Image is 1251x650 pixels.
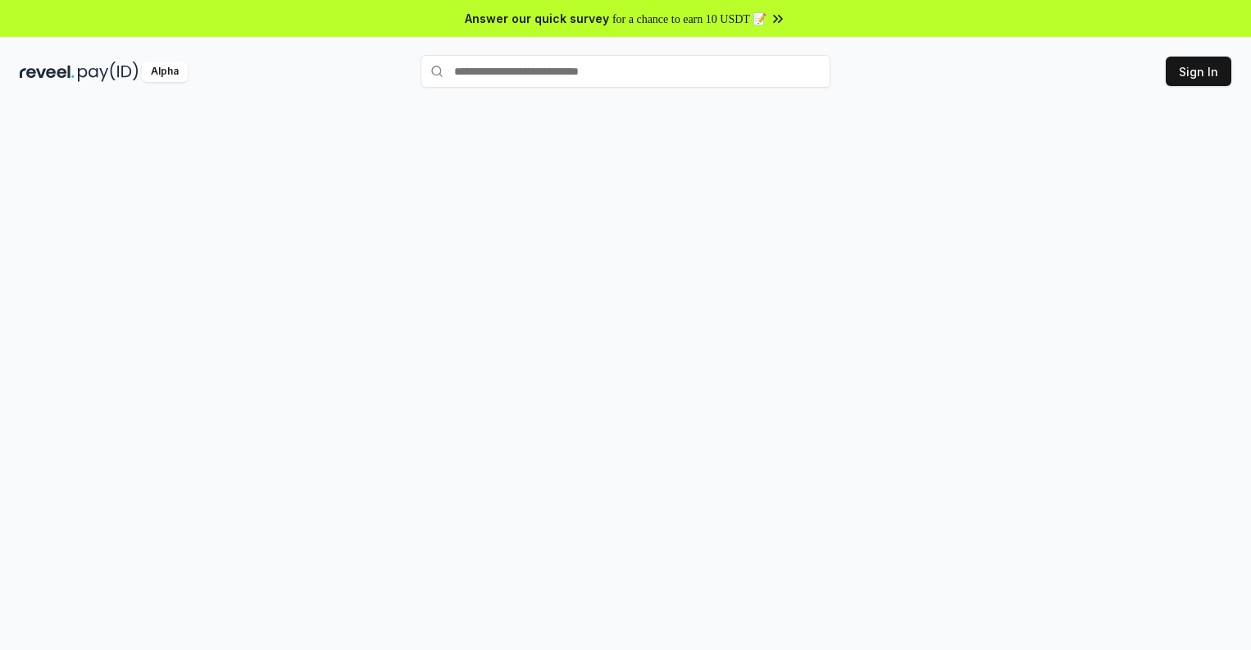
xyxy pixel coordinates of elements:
[612,10,767,27] span: for a chance to earn 10 USDT 📝
[1166,57,1231,86] button: Sign In
[465,10,609,27] span: Answer our quick survey
[78,61,139,82] img: pay_id
[142,61,188,82] div: Alpha
[20,61,75,82] img: reveel_dark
